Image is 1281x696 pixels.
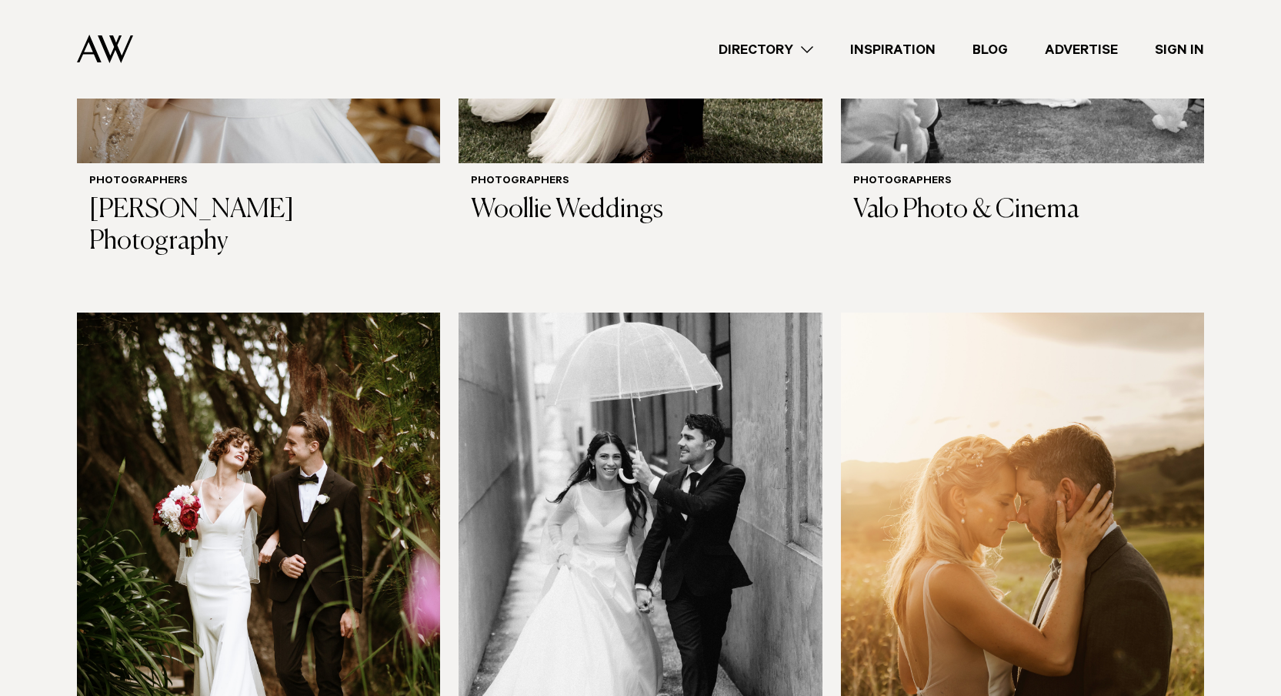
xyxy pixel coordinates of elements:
a: Advertise [1026,39,1136,60]
h3: Woollie Weddings [471,195,809,226]
h6: Photographers [471,176,809,189]
a: Sign In [1136,39,1223,60]
h6: Photographers [89,176,428,189]
h6: Photographers [853,176,1192,189]
a: Inspiration [832,39,954,60]
img: Auckland Weddings Logo [77,35,133,63]
h3: Valo Photo & Cinema [853,195,1192,226]
a: Directory [700,39,832,60]
h3: [PERSON_NAME] Photography [89,195,428,258]
a: Blog [954,39,1026,60]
